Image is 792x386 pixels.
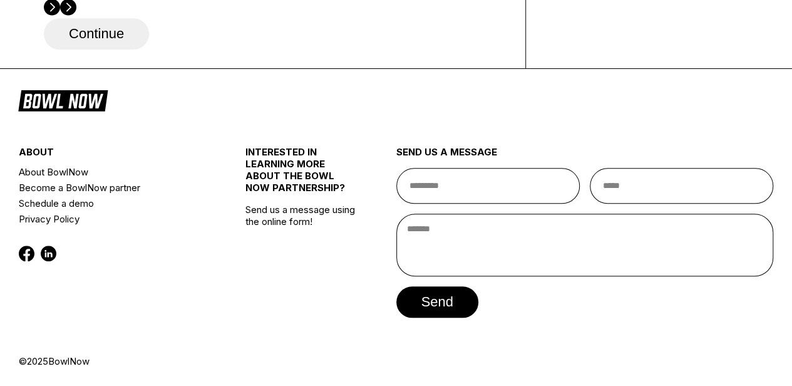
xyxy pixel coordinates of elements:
a: About BowlNow [19,164,207,180]
a: Privacy Policy [19,211,207,227]
button: Continue [44,18,149,50]
div: Send us a message using the online form! [245,118,359,355]
a: Become a BowlNow partner [19,180,207,196]
button: send [396,286,478,318]
div: send us a message [396,146,774,168]
div: © 2025 BowlNow [19,355,773,367]
a: Schedule a demo [19,196,207,211]
div: INTERESTED IN LEARNING MORE ABOUT THE BOWL NOW PARTNERSHIP? [245,146,359,204]
div: about [19,146,207,164]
